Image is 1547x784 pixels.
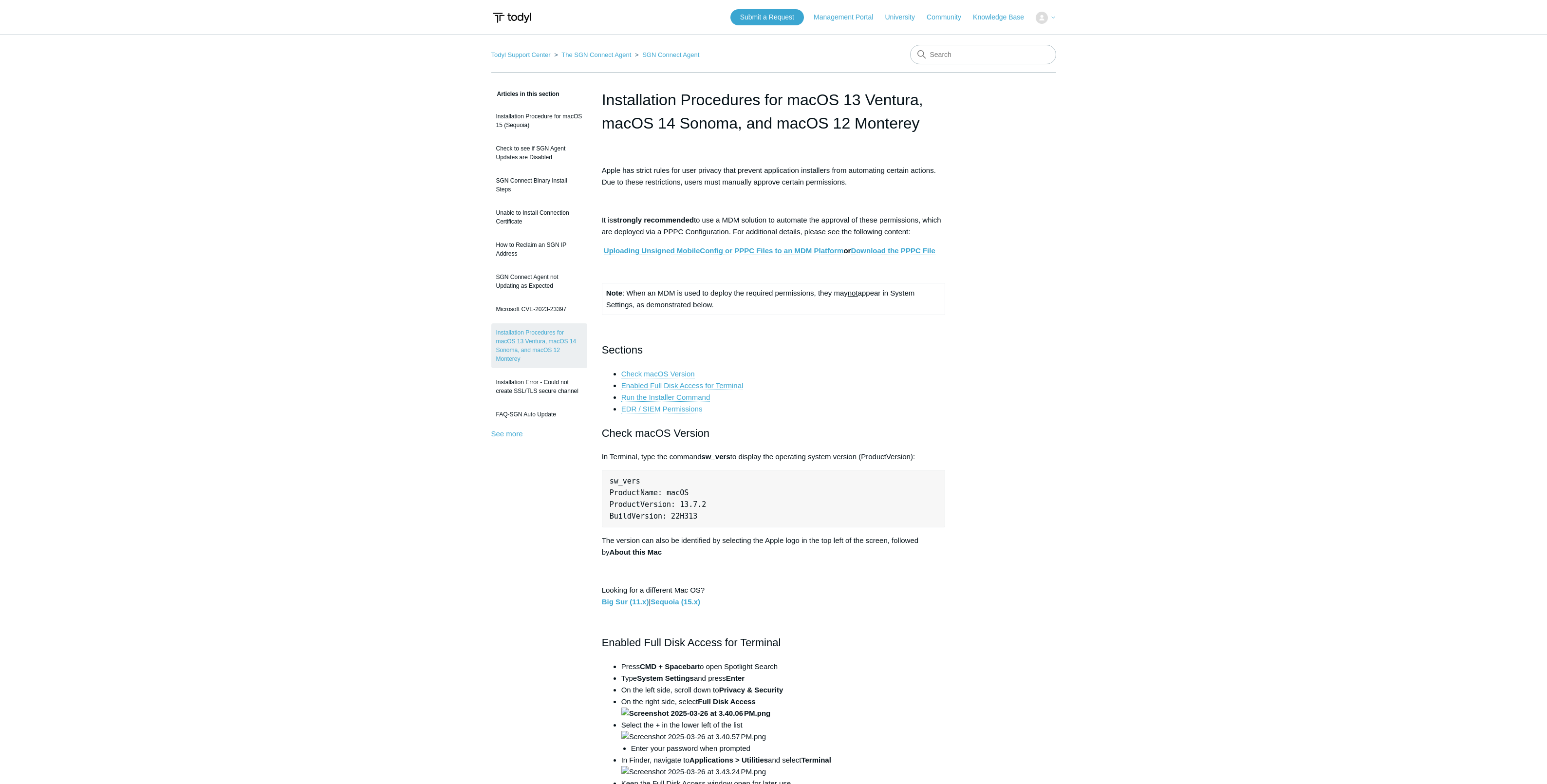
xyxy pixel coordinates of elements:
[621,766,766,778] img: Screenshot 2025-03-26 at 3.43.24 PM.png
[602,283,945,315] td: : When an MDM is used to deploy the required permissions, they may appear in System Settings, as ...
[610,548,662,556] strong: About this Mac
[973,12,1034,22] a: Knowledge Base
[602,470,946,527] pre: sw_vers ProductName: macOS ProductVersion: 13.7.2 BuildVersion: 22H313
[602,451,946,463] p: In Terminal, type the command to display the operating system version (ProductVersion):
[651,597,700,606] a: Sequoia (15.x)
[602,165,946,188] p: Apple has strict rules for user privacy that prevent application installers from automating certa...
[491,204,587,231] a: Unable to Install Connection Certificate
[730,9,804,25] a: Submit a Request
[621,684,946,696] li: On the left side, scroll down to
[621,370,695,378] a: Check macOS Version
[491,268,587,295] a: SGN Connect Agent not Updating as Expected
[602,341,946,358] h2: Sections
[621,672,946,684] li: Type and press
[702,452,730,461] strong: sw_vers
[726,674,745,682] strong: Enter
[719,686,783,694] strong: Privacy & Security
[621,381,744,390] a: Enabled Full Disk Access for Terminal
[604,246,844,255] a: Uploading Unsigned MobileConfig or PPPC Files to an MDM Platform
[602,634,946,651] h2: Enabled Full Disk Access for Terminal
[848,289,858,297] span: not
[801,756,831,764] strong: Terminal
[621,393,710,402] a: Run the Installer Command
[491,429,523,438] a: See more
[814,12,883,22] a: Management Portal
[690,756,768,764] strong: Applications > Utilities
[606,289,622,297] strong: Note
[621,731,766,743] img: Screenshot 2025-03-26 at 3.40.57 PM.png
[621,661,946,672] li: Press to open Spotlight Search
[491,91,559,97] span: Articles in this section
[621,719,946,754] li: Select the + in the lower left of the list
[491,51,551,58] a: Todyl Support Center
[602,597,649,606] a: Big Sur (11.x)
[491,236,587,263] a: How to Reclaim an SGN IP Address
[602,214,946,238] p: It is to use a MDM solution to automate the approval of these permissions, which are deployed via...
[621,697,771,717] strong: Full Disk Access
[491,107,587,134] a: Installation Procedure for macOS 15 (Sequoia)
[927,12,971,22] a: Community
[613,216,694,224] strong: strongly recommended
[561,51,631,58] a: The SGN Connect Agent
[885,12,924,22] a: University
[621,708,771,719] img: Screenshot 2025-03-26 at 3.40.06 PM.png
[602,584,946,608] p: Looking for a different Mac OS? |
[491,373,587,400] a: Installation Error - Could not create SSL/TLS secure channel
[491,139,587,167] a: Check to see if SGN Agent Updates are Disabled
[491,51,553,58] li: Todyl Support Center
[552,51,633,58] li: The SGN Connect Agent
[491,405,587,424] a: FAQ-SGN Auto Update
[604,246,935,255] strong: or
[491,300,587,318] a: Microsoft CVE-2023-23397
[621,405,703,413] a: EDR / SIEM Permissions
[642,51,699,58] a: SGN Connect Agent
[491,171,587,199] a: SGN Connect Binary Install Steps
[491,323,587,368] a: Installation Procedures for macOS 13 Ventura, macOS 14 Sonoma, and macOS 12 Monterey
[640,662,698,671] strong: CMD + Spacebar
[633,51,699,58] li: SGN Connect Agent
[602,88,946,135] h1: Installation Procedures for macOS 13 Ventura, macOS 14 Sonoma, and macOS 12 Monterey
[621,696,946,719] li: On the right side, select
[621,754,946,778] li: In Finder, navigate to and select
[631,743,946,754] li: Enter your password when prompted
[491,9,533,27] img: Todyl Support Center Help Center home page
[851,246,935,255] a: Download the PPPC File
[602,425,946,442] h2: Check macOS Version
[637,674,694,682] strong: System Settings
[910,45,1056,64] input: Search
[602,535,946,558] p: The version can also be identified by selecting the Apple logo in the top left of the screen, fol...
